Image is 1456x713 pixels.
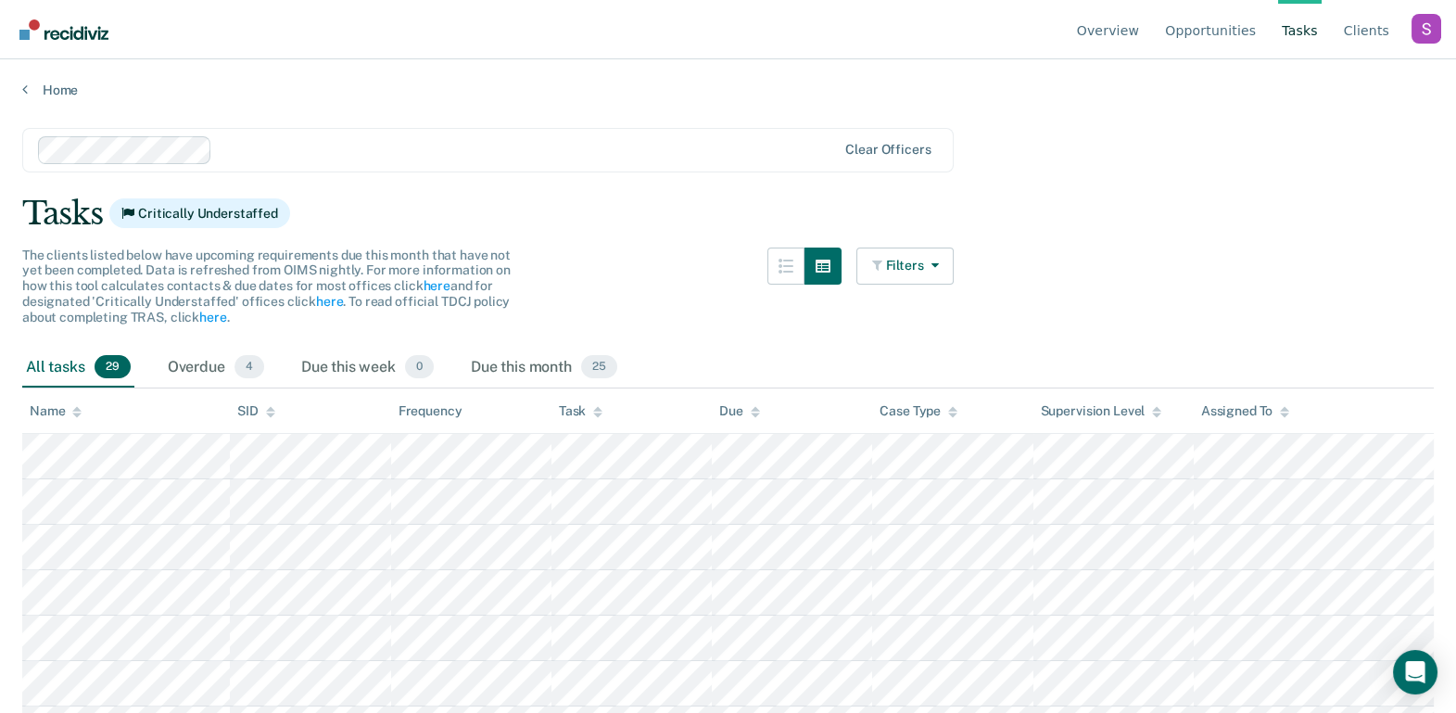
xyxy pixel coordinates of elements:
div: Due this month25 [467,348,621,388]
span: The clients listed below have upcoming requirements due this month that have not yet been complet... [22,248,511,325]
div: Name [30,403,82,419]
div: Due this week0 [298,348,437,388]
span: Critically Understaffed [109,198,290,228]
button: Profile dropdown button [1412,14,1441,44]
span: 29 [95,355,131,379]
div: Clear officers [845,142,931,158]
div: Due [719,403,760,419]
div: Task [559,403,602,419]
button: Filters [856,248,955,285]
div: Case Type [880,403,957,419]
a: here [316,294,343,309]
div: Open Intercom Messenger [1393,650,1437,694]
div: Tasks [22,195,1434,233]
div: Supervision Level [1041,403,1162,419]
div: Overdue4 [164,348,268,388]
div: SID [237,403,275,419]
span: 25 [581,355,617,379]
div: Frequency [399,403,462,419]
span: 4 [234,355,264,379]
div: Assigned To [1201,403,1289,419]
span: 0 [405,355,434,379]
img: Recidiviz [19,19,108,40]
a: here [423,278,449,293]
div: All tasks29 [22,348,134,388]
a: Home [22,82,1434,98]
a: here [199,310,226,325]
